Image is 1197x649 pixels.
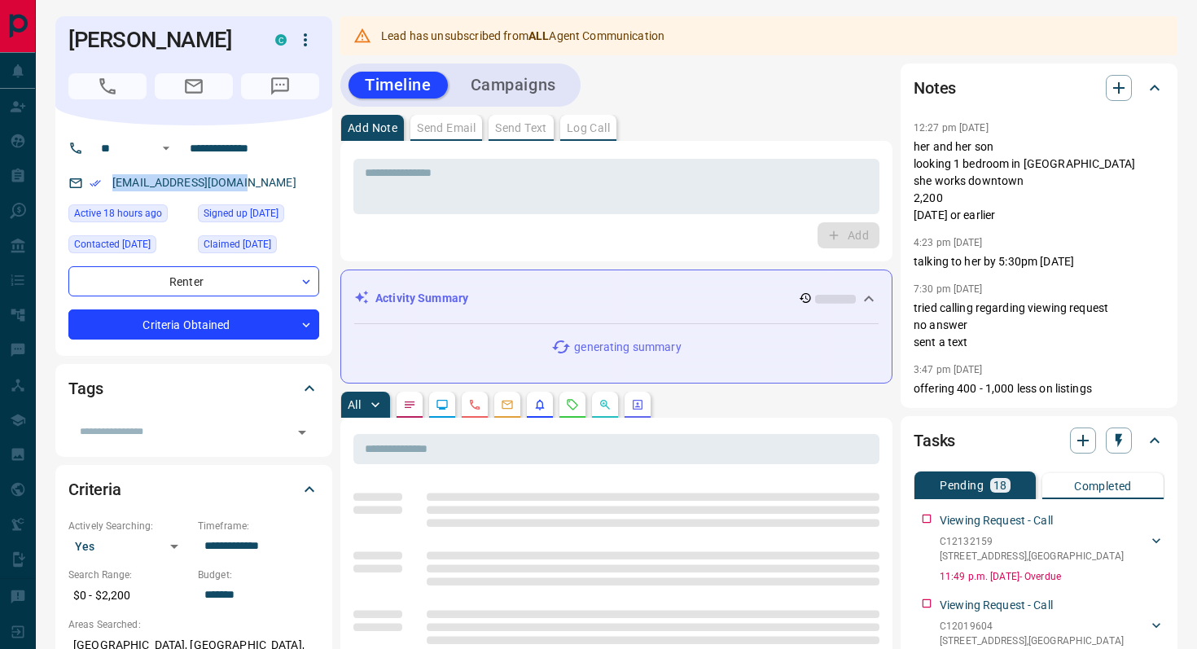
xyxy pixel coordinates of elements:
[566,398,579,411] svg: Requests
[940,549,1124,563] p: [STREET_ADDRESS] , [GEOGRAPHIC_DATA]
[914,300,1164,351] p: tried calling regarding viewing request no answer sent a text
[68,519,190,533] p: Actively Searching:
[528,29,549,42] strong: ALL
[291,421,313,444] button: Open
[68,470,319,509] div: Criteria
[914,421,1164,460] div: Tasks
[112,176,296,189] a: [EMAIL_ADDRESS][DOMAIN_NAME]
[68,476,121,502] h2: Criteria
[155,73,233,99] span: Email
[90,178,101,189] svg: Email Verified
[1074,480,1132,492] p: Completed
[275,34,287,46] div: condos.ca
[468,398,481,411] svg: Calls
[914,138,1164,224] p: her and her son looking 1 bedroom in [GEOGRAPHIC_DATA] she works downtown 2,200 [DATE] or earlier
[914,122,989,134] p: 12:27 pm [DATE]
[914,428,955,454] h2: Tasks
[940,534,1124,549] p: C12132159
[940,531,1164,567] div: C12132159[STREET_ADDRESS],[GEOGRAPHIC_DATA]
[68,533,190,559] div: Yes
[68,582,190,609] p: $0 - $2,200
[631,398,644,411] svg: Agent Actions
[914,283,983,295] p: 7:30 pm [DATE]
[68,568,190,582] p: Search Range:
[914,380,1164,397] p: offering 400 - 1,000 less on listings
[501,398,514,411] svg: Emails
[241,73,319,99] span: Message
[68,369,319,408] div: Tags
[349,72,448,99] button: Timeline
[348,122,397,134] p: Add Note
[598,398,612,411] svg: Opportunities
[68,73,147,99] span: Call
[914,253,1164,270] p: talking to her by 5:30pm [DATE]
[68,27,251,53] h1: [PERSON_NAME]
[436,398,449,411] svg: Lead Browsing Activity
[68,309,319,340] div: Criteria Obtained
[454,72,572,99] button: Campaigns
[940,569,1164,584] p: 11:49 p.m. [DATE] - Overdue
[914,75,956,101] h2: Notes
[574,339,681,356] p: generating summary
[940,597,1053,614] p: Viewing Request - Call
[74,205,162,221] span: Active 18 hours ago
[914,364,983,375] p: 3:47 pm [DATE]
[354,283,879,314] div: Activity Summary
[940,480,984,491] p: Pending
[198,235,319,258] div: Tue Oct 14 2025
[375,290,468,307] p: Activity Summary
[204,205,278,221] span: Signed up [DATE]
[198,519,319,533] p: Timeframe:
[914,237,983,248] p: 4:23 pm [DATE]
[533,398,546,411] svg: Listing Alerts
[381,21,664,50] div: Lead has unsubscribed from Agent Communication
[68,617,319,632] p: Areas Searched:
[198,204,319,227] div: Mon May 15 2023
[68,266,319,296] div: Renter
[68,235,190,258] div: Mon Sep 23 2024
[198,568,319,582] p: Budget:
[914,68,1164,107] div: Notes
[204,236,271,252] span: Claimed [DATE]
[348,399,361,410] p: All
[74,236,151,252] span: Contacted [DATE]
[68,375,103,401] h2: Tags
[68,204,190,227] div: Tue Oct 14 2025
[993,480,1007,491] p: 18
[156,138,176,158] button: Open
[940,512,1053,529] p: Viewing Request - Call
[940,634,1124,648] p: [STREET_ADDRESS] , [GEOGRAPHIC_DATA]
[940,619,1124,634] p: C12019604
[403,398,416,411] svg: Notes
